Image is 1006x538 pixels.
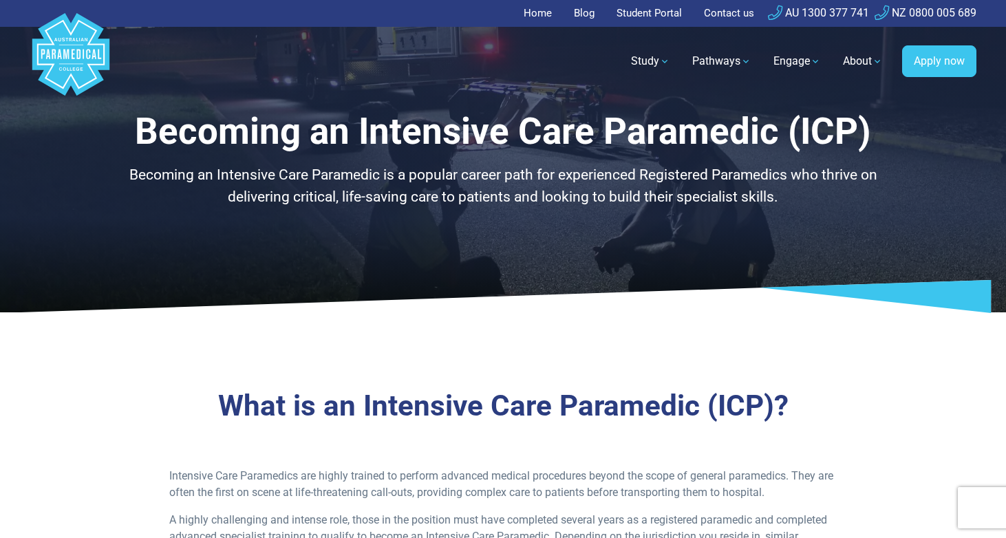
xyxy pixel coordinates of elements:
a: NZ 0800 005 689 [875,6,976,19]
a: Engage [765,42,829,80]
a: Australian Paramedical College [30,27,112,96]
a: Study [623,42,678,80]
p: Becoming an Intensive Care Paramedic is a popular career path for experienced Registered Paramedi... [100,164,906,208]
a: About [835,42,891,80]
a: Pathways [684,42,760,80]
h3: What is an Intensive Care Paramedic (ICP)? [100,389,906,424]
a: AU 1300 377 741 [768,6,869,19]
a: Apply now [902,45,976,77]
h1: Becoming an Intensive Care Paramedic (ICP) [100,110,906,153]
p: Intensive Care Paramedics are highly trained to perform advanced medical procedures beyond the sc... [169,468,837,501]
